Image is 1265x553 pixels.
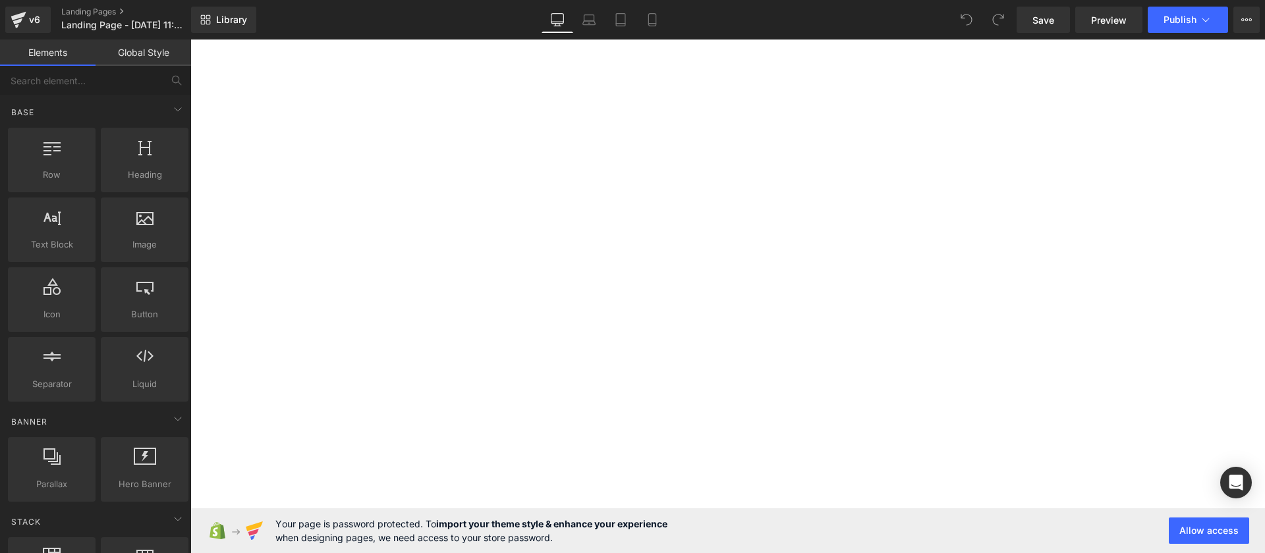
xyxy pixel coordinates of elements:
[605,7,636,33] a: Tablet
[105,238,184,251] span: Image
[636,7,668,33] a: Mobile
[1032,13,1054,27] span: Save
[275,517,667,544] span: Your page is password protected. To when designing pages, we need access to your store password.
[12,168,92,182] span: Row
[12,477,92,491] span: Parallax
[105,307,184,321] span: Button
[953,7,980,33] button: Undo
[1164,14,1196,25] span: Publish
[5,7,51,33] a: v6
[216,14,247,26] span: Library
[985,7,1011,33] button: Redo
[12,238,92,251] span: Text Block
[436,518,667,529] strong: import your theme style & enhance your experience
[26,11,43,28] div: v6
[1220,467,1252,498] div: Open Intercom Messenger
[61,7,213,17] a: Landing Pages
[96,39,191,66] a: Global Style
[10,415,49,428] span: Banner
[105,377,184,391] span: Liquid
[10,106,36,118] span: Base
[12,377,92,391] span: Separator
[1075,7,1142,33] a: Preview
[61,20,188,30] span: Landing Page - [DATE] 11:38:32
[105,477,184,491] span: Hero Banner
[1233,7,1260,33] button: More
[542,7,573,33] a: Desktop
[1148,7,1228,33] button: Publish
[12,307,92,321] span: Icon
[573,7,605,33] a: Laptop
[10,515,42,528] span: Stack
[105,168,184,182] span: Heading
[1169,517,1249,544] button: Allow access
[191,7,256,33] a: New Library
[1091,13,1127,27] span: Preview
